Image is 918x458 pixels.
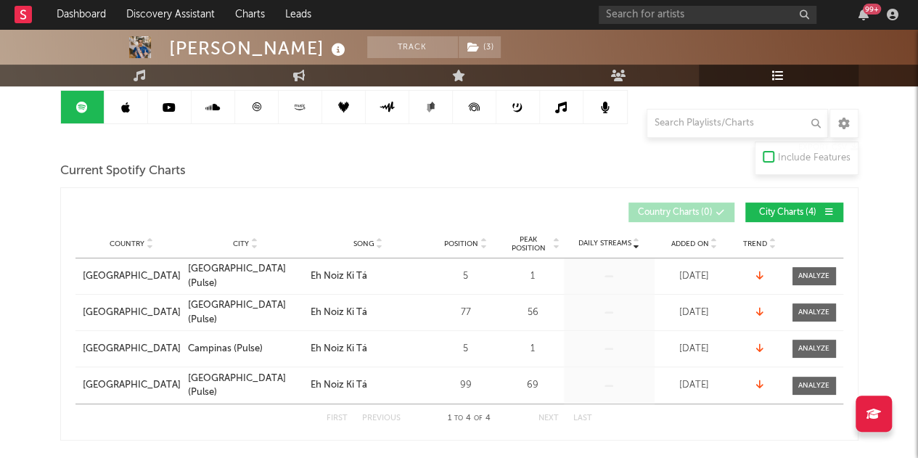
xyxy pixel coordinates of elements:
span: ( 3 ) [458,36,501,58]
div: Eh Noiz Ki Tá [311,269,367,284]
span: Trend [743,240,767,248]
div: Eh Noiz Ki Tá [311,342,367,356]
span: Peak Position [506,235,552,253]
a: Eh Noiz Ki Tá [311,306,426,320]
div: 99 [433,378,499,393]
span: City [233,240,249,248]
button: (3) [459,36,501,58]
button: Country Charts(0) [628,203,734,222]
a: [GEOGRAPHIC_DATA] (Pulse) [188,262,303,290]
input: Search Playlists/Charts [647,109,828,138]
a: Eh Noiz Ki Tá [311,342,426,356]
span: of [474,415,483,422]
div: 56 [506,306,560,320]
a: Eh Noiz Ki Tá [311,269,426,284]
div: [DATE] [658,269,731,284]
div: Campinas (Pulse) [188,342,263,356]
div: 5 [433,342,499,356]
div: 1 [506,342,560,356]
button: Previous [362,414,401,422]
a: [GEOGRAPHIC_DATA] [83,378,181,393]
button: City Charts(4) [745,203,843,222]
div: 1 4 4 [430,410,509,428]
span: Country [110,240,144,248]
div: Eh Noiz Ki Tá [311,378,367,393]
div: [DATE] [658,342,731,356]
button: 99+ [858,9,869,20]
a: [GEOGRAPHIC_DATA] (Pulse) [188,372,303,400]
span: City Charts ( 4 ) [755,208,821,217]
div: 1 [506,269,560,284]
a: Campinas (Pulse) [188,342,303,356]
div: [DATE] [658,378,731,393]
input: Search for artists [599,6,816,24]
button: First [327,414,348,422]
a: [GEOGRAPHIC_DATA] [83,306,181,320]
button: Last [573,414,592,422]
div: 77 [433,306,499,320]
div: 99 + [863,4,881,15]
span: to [454,415,463,422]
a: [GEOGRAPHIC_DATA] [83,342,181,356]
span: Country Charts ( 0 ) [638,208,713,217]
div: Include Features [778,150,851,167]
a: [GEOGRAPHIC_DATA] [83,269,181,284]
span: Added On [671,240,709,248]
div: Eh Noiz Ki Tá [311,306,367,320]
span: Song [353,240,374,248]
span: Current Spotify Charts [60,163,186,180]
a: [GEOGRAPHIC_DATA] (Pulse) [188,298,303,327]
div: [DATE] [658,306,731,320]
a: Eh Noiz Ki Tá [311,378,426,393]
button: Track [367,36,458,58]
div: 69 [506,378,560,393]
div: 5 [433,269,499,284]
div: [PERSON_NAME] [169,36,349,60]
span: Daily Streams [578,238,631,249]
button: Next [538,414,559,422]
span: Position [444,240,478,248]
